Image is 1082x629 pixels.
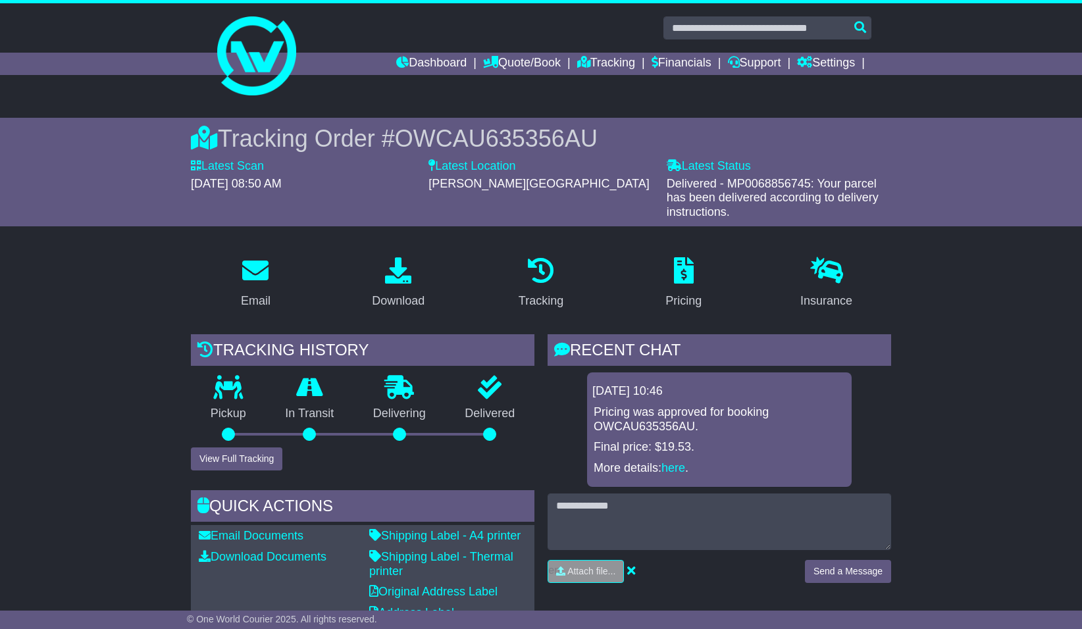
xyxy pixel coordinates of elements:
a: Settings [797,53,855,75]
div: [DATE] 10:46 [592,384,846,399]
div: Download [372,292,425,310]
button: View Full Tracking [191,447,282,470]
a: Support [728,53,781,75]
p: Pricing was approved for booking OWCAU635356AU. [594,405,845,434]
span: © One World Courier 2025. All rights reserved. [187,614,377,624]
a: Financials [652,53,711,75]
a: Address Label [369,606,454,619]
div: Tracking Order # [191,124,891,153]
a: Download Documents [199,550,326,563]
p: In Transit [266,407,354,421]
span: [PERSON_NAME][GEOGRAPHIC_DATA] [428,177,649,190]
p: More details: . [594,461,845,476]
a: Email Documents [199,529,303,542]
a: Dashboard [396,53,467,75]
a: Email [232,253,279,314]
a: here [661,461,685,474]
p: Pickup [191,407,266,421]
a: Original Address Label [369,585,498,598]
div: Tracking [519,292,563,310]
label: Latest Location [428,159,515,174]
span: OWCAU635356AU [395,125,598,152]
a: Download [363,253,433,314]
span: [DATE] 08:50 AM [191,177,282,190]
div: Email [241,292,270,310]
a: Insurance [792,253,861,314]
div: Pricing [665,292,702,310]
a: Tracking [577,53,635,75]
button: Send a Message [805,560,891,583]
label: Latest Status [667,159,751,174]
a: Shipping Label - Thermal printer [369,550,513,578]
a: Shipping Label - A4 printer [369,529,521,542]
a: Pricing [657,253,710,314]
a: Quote/Book [483,53,561,75]
div: Insurance [800,292,852,310]
div: Tracking history [191,334,534,370]
div: Quick Actions [191,490,534,526]
p: Delivered [446,407,535,421]
span: Delivered - MP0068856745: Your parcel has been delivered according to delivery instructions. [667,177,879,218]
p: Delivering [353,407,446,421]
div: RECENT CHAT [548,334,891,370]
a: Tracking [510,253,572,314]
label: Latest Scan [191,159,264,174]
p: Final price: $19.53. [594,440,845,455]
